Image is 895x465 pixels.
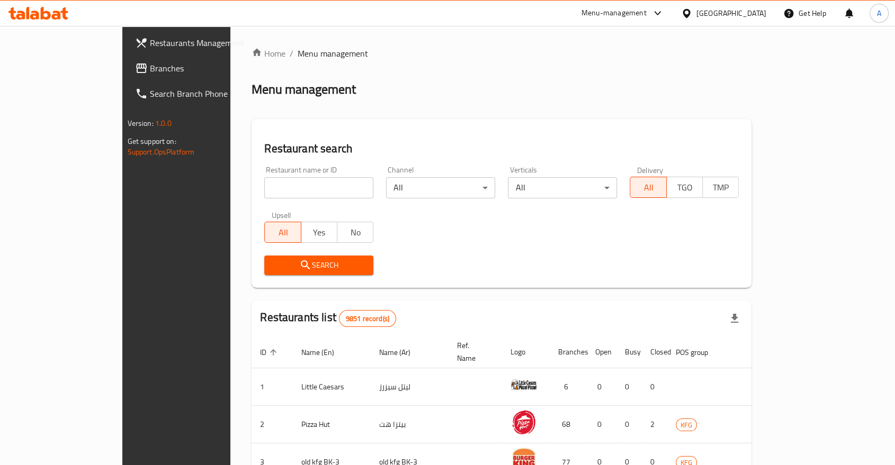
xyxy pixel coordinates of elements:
li: / [290,47,293,60]
td: 1 [252,368,293,406]
div: All [386,177,495,198]
span: Name (En) [301,346,348,359]
nav: breadcrumb [252,47,751,60]
td: 0 [642,368,667,406]
a: Support.OpsPlatform [128,145,195,159]
th: Branches [550,336,587,368]
h2: Menu management [252,81,356,98]
div: [GEOGRAPHIC_DATA] [696,7,766,19]
div: All [508,177,617,198]
span: Search Branch Phone [150,87,263,100]
span: No [342,225,369,240]
td: 0 [616,406,642,443]
span: TMP [707,180,735,195]
h2: Restaurants list [260,309,396,327]
span: KFG [676,419,696,431]
span: Yes [306,225,333,240]
div: Total records count [339,310,396,327]
span: 1.0.0 [155,116,172,130]
span: TGO [671,180,699,195]
td: ليتل سيزرز [371,368,449,406]
span: 9851 record(s) [339,314,396,324]
td: 0 [616,368,642,406]
th: Logo [502,336,550,368]
span: ID [260,346,280,359]
th: Open [587,336,616,368]
div: Export file [722,306,747,331]
span: Menu management [298,47,368,60]
th: Busy [616,336,642,368]
span: Search [273,259,365,272]
img: Little Caesars [511,371,537,398]
img: Pizza Hut [511,409,537,435]
button: Search [264,256,373,275]
span: Get support on: [128,134,176,148]
button: TMP [702,177,739,198]
h2: Restaurant search [264,141,739,157]
input: Search for restaurant name or ID.. [264,177,373,198]
td: بيتزا هت [371,406,449,443]
td: 6 [550,368,587,406]
td: 2 [642,406,667,443]
button: No [337,222,373,243]
button: TGO [666,177,703,198]
a: Restaurants Management [127,30,272,56]
span: Restaurants Management [150,37,263,49]
th: Closed [642,336,667,368]
label: Delivery [637,166,664,174]
span: All [269,225,297,240]
td: Pizza Hut [293,406,371,443]
button: Yes [301,222,337,243]
span: POS group [676,346,722,359]
td: Little Caesars [293,368,371,406]
span: A [877,7,881,19]
a: Search Branch Phone [127,81,272,106]
td: 68 [550,406,587,443]
span: All [634,180,662,195]
button: All [630,177,666,198]
span: Branches [150,62,263,75]
span: Ref. Name [457,339,489,364]
div: Menu-management [581,7,647,20]
button: All [264,222,301,243]
td: 0 [587,368,616,406]
span: Version: [128,116,154,130]
a: Branches [127,56,272,81]
span: Name (Ar) [379,346,424,359]
label: Upsell [272,211,291,218]
td: 2 [252,406,293,443]
td: 0 [587,406,616,443]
